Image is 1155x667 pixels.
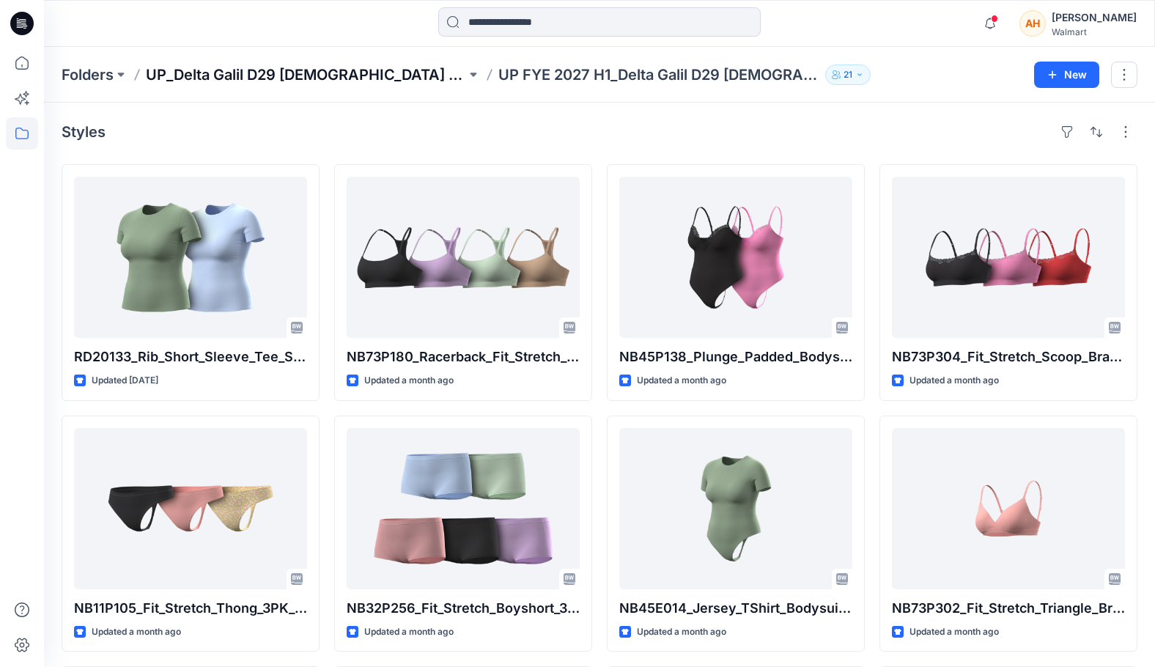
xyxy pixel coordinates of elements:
[637,624,726,640] p: Updated a month ago
[347,598,580,619] p: NB32P256_Fit_Stretch_Boyshort_3PK_WK18
[347,428,580,589] a: NB32P256_Fit_Stretch_Boyshort_3PK_WK18
[364,624,454,640] p: Updated a month ago
[498,65,819,85] p: UP FYE 2027 H1_Delta Galil D29 [DEMOGRAPHIC_DATA] NOBO Wall
[892,428,1125,589] a: NB73P302_Fit_Stretch_Triangle_Bralette_WK18
[347,347,580,367] p: NB73P180_Racerback_Fit_Stretch_Scoop_Bralette_WK18
[146,65,466,85] a: UP_Delta Galil D29 [DEMOGRAPHIC_DATA] NOBO Intimates
[892,177,1125,338] a: NB73P304_Fit_Stretch_Scoop_Bralette_With_Lace_WK18
[619,598,852,619] p: NB45E014_Jersey_TShirt_Bodysuit_WK18
[619,347,852,367] p: NB45P138_Plunge_Padded_Bodysuit_With_Lace_WK18
[892,347,1125,367] p: NB73P304_Fit_Stretch_Scoop_Bralette_With_Lace_WK18
[844,67,852,83] p: 21
[1019,10,1046,37] div: AH
[74,347,307,367] p: RD20133_Rib_Short_Sleeve_Tee_Shirt_WK18
[619,177,852,338] a: NB45P138_Plunge_Padded_Bodysuit_With_Lace_WK18
[74,428,307,589] a: NB11P105_Fit_Stretch_Thong_3PK_WK18
[74,598,307,619] p: NB11P105_Fit_Stretch_Thong_3PK_WK18
[92,624,181,640] p: Updated a month ago
[92,373,158,388] p: Updated [DATE]
[619,428,852,589] a: NB45E014_Jersey_TShirt_Bodysuit_WK18
[347,177,580,338] a: NB73P180_Racerback_Fit_Stretch_Scoop_Bralette_WK18
[364,373,454,388] p: Updated a month ago
[1052,26,1137,37] div: Walmart
[892,598,1125,619] p: NB73P302_Fit_Stretch_Triangle_Bralette_WK18
[1034,62,1099,88] button: New
[825,65,871,85] button: 21
[74,177,307,338] a: RD20133_Rib_Short_Sleeve_Tee_Shirt_WK18
[909,373,999,388] p: Updated a month ago
[62,65,114,85] a: Folders
[1052,9,1137,26] div: [PERSON_NAME]
[637,373,726,388] p: Updated a month ago
[62,123,106,141] h4: Styles
[909,624,999,640] p: Updated a month ago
